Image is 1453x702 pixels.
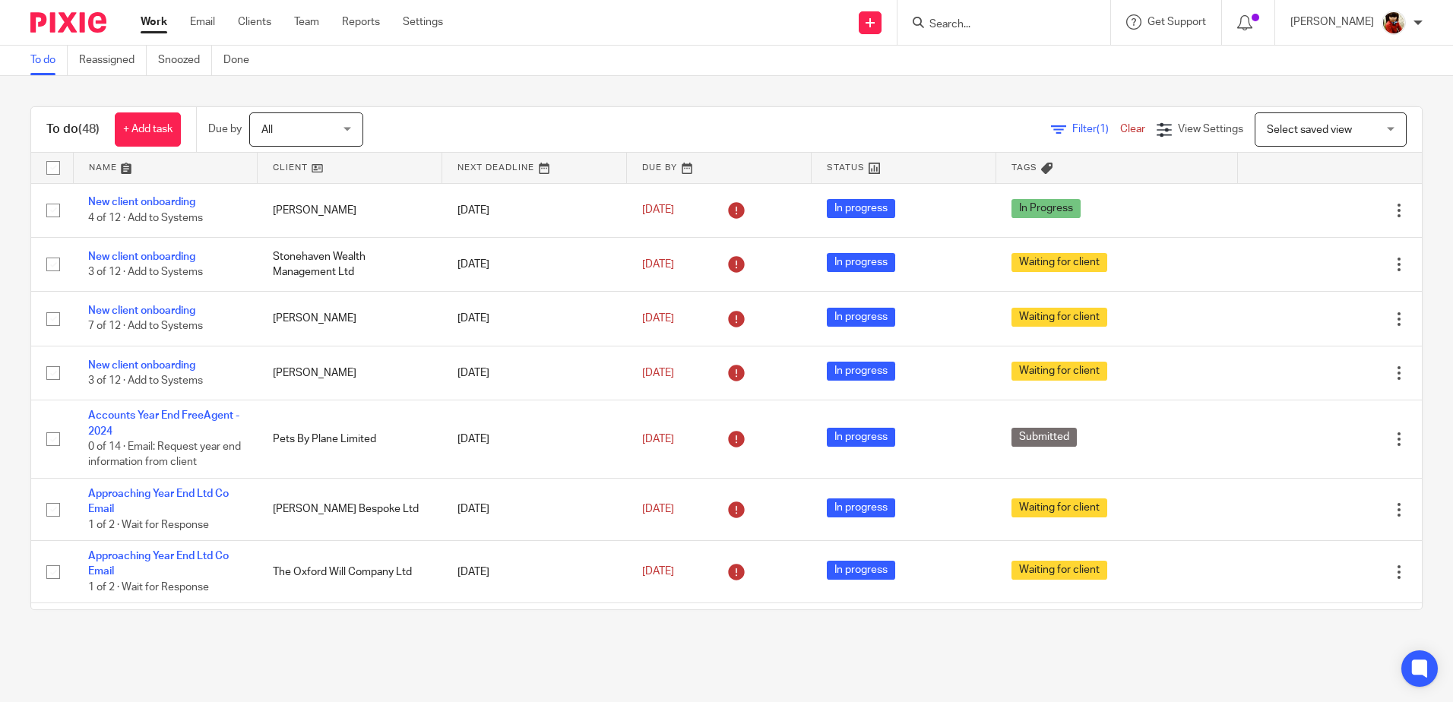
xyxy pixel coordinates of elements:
[88,375,203,386] span: 3 of 12 · Add to Systems
[442,400,627,479] td: [DATE]
[1011,428,1077,447] span: Submitted
[1267,125,1352,135] span: Select saved view
[1382,11,1406,35] img: Phil%20Baby%20pictures%20(3).JPG
[258,237,442,291] td: Stonehaven Wealth Management Ltd
[1148,17,1206,27] span: Get Support
[827,253,895,272] span: In progress
[1011,163,1037,172] span: Tags
[88,520,209,530] span: 1 of 2 · Wait for Response
[88,441,241,468] span: 0 of 14 · Email: Request year end information from client
[342,14,380,30] a: Reports
[88,582,209,593] span: 1 of 2 · Wait for Response
[258,183,442,237] td: [PERSON_NAME]
[442,541,627,603] td: [DATE]
[1011,498,1107,517] span: Waiting for client
[30,46,68,75] a: To do
[642,504,674,514] span: [DATE]
[1072,124,1120,134] span: Filter
[88,251,195,262] a: New client onboarding
[642,313,674,324] span: [DATE]
[190,14,215,30] a: Email
[642,368,674,378] span: [DATE]
[1097,124,1109,134] span: (1)
[78,123,100,135] span: (48)
[88,489,229,514] a: Approaching Year End Ltd Co Email
[442,292,627,346] td: [DATE]
[88,360,195,371] a: New client onboarding
[258,603,442,666] td: [PERSON_NAME] Construction Ltd
[442,183,627,237] td: [DATE]
[1120,124,1145,134] a: Clear
[642,205,674,216] span: [DATE]
[258,292,442,346] td: [PERSON_NAME]
[88,197,195,207] a: New client onboarding
[46,122,100,138] h1: To do
[141,14,167,30] a: Work
[442,603,627,666] td: [DATE]
[88,267,203,277] span: 3 of 12 · Add to Systems
[642,567,674,577] span: [DATE]
[88,321,203,332] span: 7 of 12 · Add to Systems
[928,18,1065,32] input: Search
[403,14,443,30] a: Settings
[1011,199,1081,218] span: In Progress
[158,46,212,75] a: Snoozed
[827,498,895,517] span: In progress
[261,125,273,135] span: All
[1011,253,1107,272] span: Waiting for client
[827,362,895,381] span: In progress
[642,259,674,270] span: [DATE]
[827,199,895,218] span: In progress
[442,346,627,400] td: [DATE]
[208,122,242,137] p: Due by
[238,14,271,30] a: Clients
[442,237,627,291] td: [DATE]
[88,410,239,436] a: Accounts Year End FreeAgent - 2024
[1011,308,1107,327] span: Waiting for client
[88,551,229,577] a: Approaching Year End Ltd Co Email
[88,213,203,223] span: 4 of 12 · Add to Systems
[827,428,895,447] span: In progress
[258,478,442,540] td: [PERSON_NAME] Bespoke Ltd
[1290,14,1374,30] p: [PERSON_NAME]
[294,14,319,30] a: Team
[88,305,195,316] a: New client onboarding
[827,561,895,580] span: In progress
[1011,362,1107,381] span: Waiting for client
[258,346,442,400] td: [PERSON_NAME]
[258,400,442,479] td: Pets By Plane Limited
[30,12,106,33] img: Pixie
[223,46,261,75] a: Done
[258,541,442,603] td: The Oxford Will Company Ltd
[1011,561,1107,580] span: Waiting for client
[79,46,147,75] a: Reassigned
[115,112,181,147] a: + Add task
[642,434,674,444] span: [DATE]
[827,308,895,327] span: In progress
[1178,124,1243,134] span: View Settings
[442,478,627,540] td: [DATE]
